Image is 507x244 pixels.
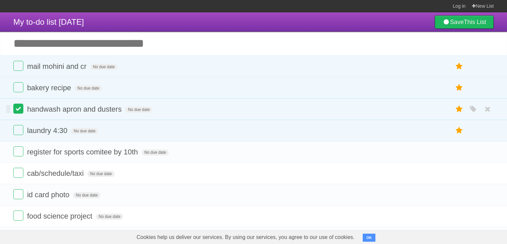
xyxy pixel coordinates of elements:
label: Done [13,125,23,135]
span: bakery recipe [27,84,73,92]
label: Done [13,61,23,71]
label: Done [13,189,23,199]
span: No due date [96,214,123,220]
span: No due date [142,149,169,155]
span: register for sports comitee by 10th [27,148,140,156]
span: Cookies help us deliver our services. By using our services, you agree to our use of cookies. [130,231,361,244]
span: No due date [71,128,98,134]
label: Star task [453,61,466,72]
label: Star task [453,82,466,93]
span: No due date [90,64,117,70]
label: Star task [453,104,466,115]
span: No due date [73,192,100,198]
span: id card photo [27,191,71,199]
span: No due date [87,171,114,177]
label: Done [13,211,23,221]
label: Done [13,146,23,156]
a: SaveThis List [435,15,494,29]
span: food science project [27,212,94,220]
b: This List [464,19,486,25]
label: Star task [453,125,466,136]
span: handwash apron and dusters [27,105,123,113]
button: OK [363,234,376,242]
span: mail mohini and cr [27,62,88,71]
span: My to-do list [DATE] [13,17,84,26]
span: cab/schedule/taxi [27,169,85,177]
label: Done [13,104,23,114]
span: No due date [75,85,102,91]
span: laundry 4:30 [27,126,69,135]
label: Done [13,168,23,178]
span: No due date [125,107,152,113]
label: Done [13,82,23,92]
